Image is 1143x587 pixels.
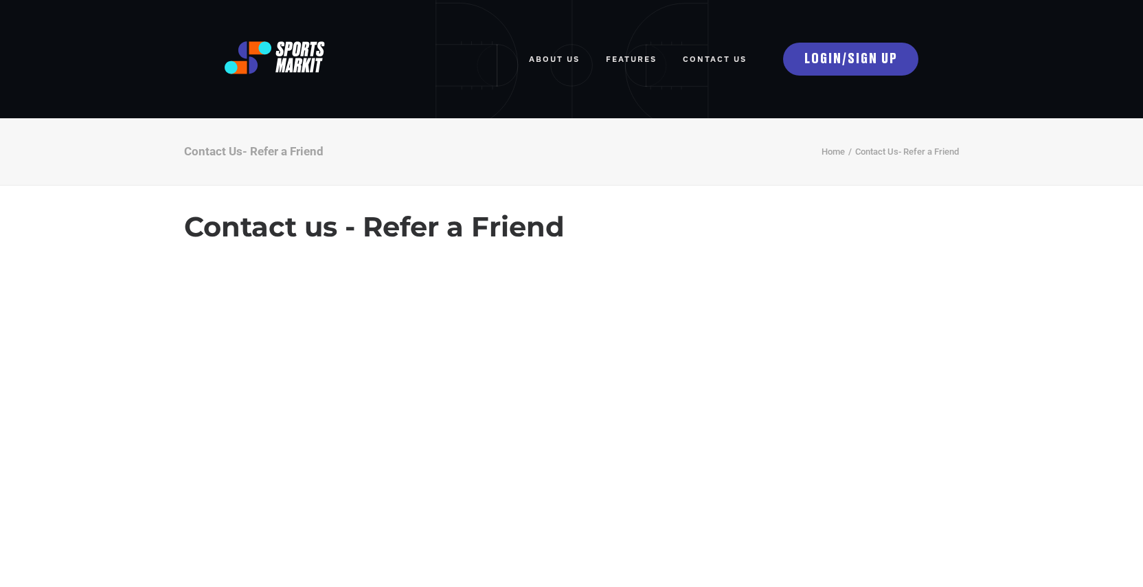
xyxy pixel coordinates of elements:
a: Home [822,146,845,157]
a: ABOUT US [529,44,580,74]
div: Contact Us- Refer a Friend [184,144,324,159]
img: logo [225,41,325,74]
a: FEATURES [606,44,657,74]
a: LOGIN/SIGN UP [783,43,918,76]
li: Contact Us- Refer a Friend [845,144,959,160]
span: Contact us - Refer a Friend [184,210,565,243]
a: Contact Us [683,44,747,74]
